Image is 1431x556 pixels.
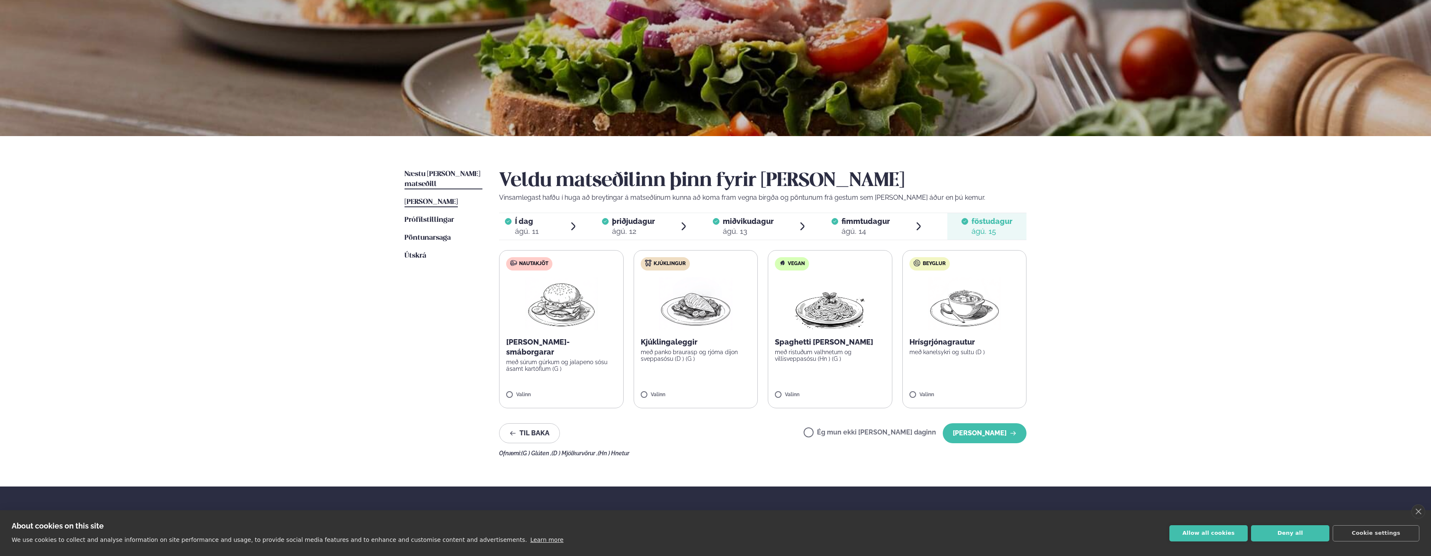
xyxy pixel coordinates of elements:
[971,217,1012,226] span: föstudagur
[519,261,548,267] span: Nautakjöt
[405,233,451,243] a: Pöntunarsaga
[1169,525,1248,541] button: Allow all cookies
[499,450,1026,457] div: Ofnæmi:
[775,337,885,347] p: Spaghetti [PERSON_NAME]
[909,349,1020,355] p: með kanelsykri og sultu (D )
[405,234,451,241] span: Pöntunarsaga
[499,423,560,443] button: Til baka
[1333,525,1419,541] button: Cookie settings
[405,197,458,207] a: [PERSON_NAME]
[405,251,426,261] a: Útskrá
[510,260,517,266] img: beef.svg
[552,450,598,457] span: (D ) Mjólkurvörur ,
[405,199,458,206] span: [PERSON_NAME]
[598,450,629,457] span: (Hn ) Hnetur
[405,171,480,188] span: Næstu [PERSON_NAME] matseðill
[923,261,946,267] span: Beyglur
[788,261,805,267] span: Vegan
[793,277,867,330] img: Spagetti.png
[12,521,104,530] strong: About cookies on this site
[943,423,1026,443] button: [PERSON_NAME]
[842,217,890,226] span: fimmtudagur
[659,277,732,330] img: Chicken-breast.png
[405,215,454,225] a: Prófílstillingar
[499,193,1026,203] p: Vinsamlegast hafðu í huga að breytingar á matseðlinum kunna að koma fram vegna birgða og pöntunum...
[723,217,774,226] span: miðvikudagur
[530,536,564,543] a: Learn more
[775,349,885,362] p: með ristuðum valhnetum og villisveppasósu (Hn ) (G )
[405,169,482,189] a: Næstu [PERSON_NAME] matseðill
[1251,525,1329,541] button: Deny all
[779,260,786,266] img: Vegan.svg
[499,169,1026,193] h2: Veldu matseðilinn þinn fyrir [PERSON_NAME]
[524,277,598,330] img: Hamburger.png
[612,226,655,236] div: ágú. 12
[842,226,890,236] div: ágú. 14
[641,337,751,347] p: Kjúklingaleggir
[1411,504,1425,519] a: close
[405,252,426,259] span: Útskrá
[515,216,539,226] span: Í dag
[971,226,1012,236] div: ágú. 15
[405,216,454,223] span: Prófílstillingar
[914,260,921,266] img: bagle-new-16px.svg
[641,349,751,362] p: með panko braurasp og rjóma dijon sveppasósu (D ) (G )
[928,277,1001,330] img: Soup.png
[12,536,527,543] p: We use cookies to collect and analyse information on site performance and usage, to provide socia...
[612,217,655,226] span: þriðjudagur
[654,261,686,267] span: Kjúklingur
[506,337,617,357] p: [PERSON_NAME]-smáborgarar
[723,226,774,236] div: ágú. 13
[521,450,552,457] span: (G ) Glúten ,
[515,226,539,236] div: ágú. 11
[645,260,652,266] img: chicken.svg
[506,359,617,372] p: með súrum gúrkum og jalapeno sósu ásamt kartöflum (G )
[909,337,1020,347] p: Hrísgrjónagrautur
